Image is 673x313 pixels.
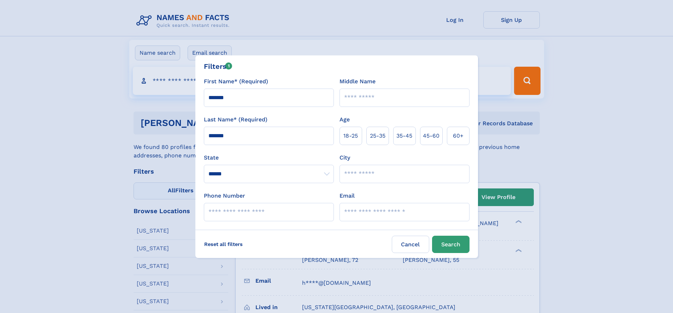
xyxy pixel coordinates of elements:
span: 25‑35 [370,132,385,140]
span: 45‑60 [423,132,439,140]
label: Reset all filters [200,236,247,253]
label: First Name* (Required) [204,77,268,86]
label: City [340,154,350,162]
button: Search [432,236,470,253]
span: 18‑25 [343,132,358,140]
label: Middle Name [340,77,376,86]
span: 35‑45 [396,132,412,140]
span: 60+ [453,132,464,140]
label: Cancel [392,236,429,253]
label: State [204,154,334,162]
label: Email [340,192,355,200]
label: Last Name* (Required) [204,115,267,124]
label: Phone Number [204,192,245,200]
div: Filters [204,61,232,72]
label: Age [340,115,350,124]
